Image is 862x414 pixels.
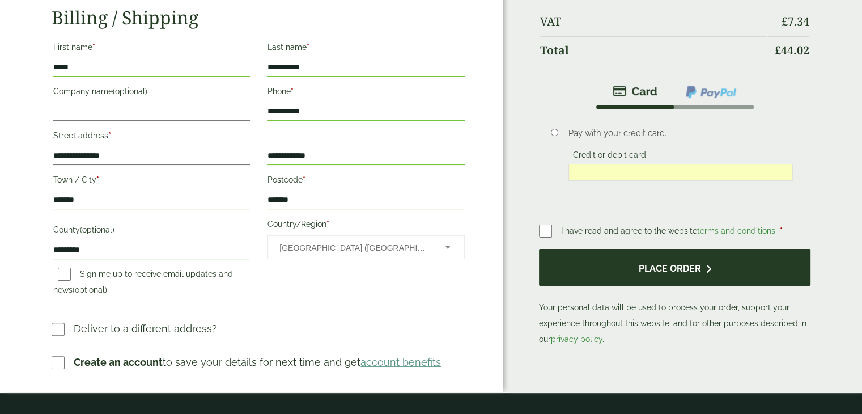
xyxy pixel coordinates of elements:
span: I have read and agree to the website [561,226,778,235]
a: account benefits [360,356,441,368]
p: Your personal data will be used to process your order, support your experience throughout this we... [539,249,810,347]
bdi: 7.34 [782,14,809,29]
span: £ [782,14,788,29]
label: Phone [267,83,465,103]
img: ppcp-gateway.png [685,85,737,99]
button: Place order [539,249,810,286]
abbr: required [326,219,329,229]
p: to save your details for next time and get [74,354,441,370]
label: Town / City [53,172,250,191]
span: (optional) [73,285,107,294]
iframe: Secure card payment input frame [572,167,789,178]
span: United Kingdom (UK) [279,236,430,260]
label: First name [53,39,250,58]
label: Sign me up to receive email updates and news [53,269,233,298]
abbr: required [307,43,309,52]
a: privacy policy [551,335,602,344]
label: Street address [53,128,250,147]
label: Country/Region [267,216,465,235]
th: Total [540,36,767,64]
span: £ [775,43,781,58]
th: VAT [540,8,767,35]
label: Last name [267,39,465,58]
span: (optional) [113,87,147,96]
p: Deliver to a different address? [74,321,217,336]
label: Company name [53,83,250,103]
label: Credit or debit card [568,150,651,163]
img: stripe.png [613,85,657,98]
strong: Create an account [74,356,163,368]
bdi: 44.02 [775,43,809,58]
abbr: required [92,43,95,52]
label: County [53,222,250,241]
span: (optional) [80,225,114,234]
abbr: required [303,175,305,184]
label: Postcode [267,172,465,191]
p: Pay with your credit card. [568,127,793,140]
h2: Billing / Shipping [52,7,466,28]
a: terms and conditions [697,226,775,235]
abbr: required [780,226,783,235]
input: Sign me up to receive email updates and news(optional) [58,268,71,281]
abbr: required [291,87,294,96]
span: Country/Region [267,235,465,259]
abbr: required [96,175,99,184]
abbr: required [108,131,111,140]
